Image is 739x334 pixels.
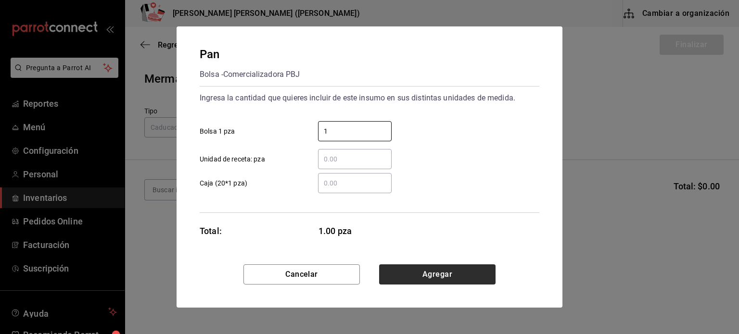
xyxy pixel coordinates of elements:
span: Bolsa 1 pza [200,126,235,136]
button: Agregar [379,264,496,285]
button: Cancelar [243,264,360,285]
div: Bolsa - Comercializadora PBJ [200,67,300,82]
div: Pan [200,46,300,63]
div: Ingresa la cantidad que quieres incluir de este insumo en sus distintas unidades de medida. [200,90,539,106]
div: Total: [200,224,222,237]
input: Bolsa 1 pza [318,125,392,137]
input: Unidad de receta: pza [318,153,392,165]
span: 1.00 pza [319,224,392,237]
span: Unidad de receta: pza [200,154,265,164]
input: Caja (20*1 pza) [318,177,392,189]
span: Caja (20*1 pza) [200,178,247,188]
